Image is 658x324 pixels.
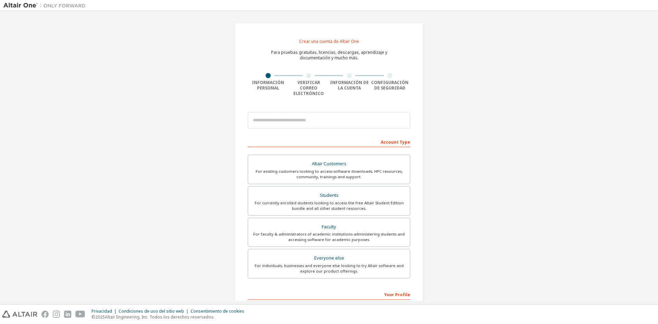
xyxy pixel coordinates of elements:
[330,80,369,91] font: Información de la cuenta
[3,2,89,9] img: Altair Uno
[252,191,406,200] div: Students
[105,314,215,320] font: Altair Engineering, Inc. Todos los derechos reservados.
[191,308,244,314] font: Consentimiento de cookies
[92,314,95,320] font: ©
[293,80,324,96] font: Verificar correo electrónico
[252,263,406,274] div: For individuals, businesses and everyone else looking to try Altair software and explore our prod...
[119,308,184,314] font: Condiciones de uso del sitio web
[371,80,409,91] font: Configuración de seguridad
[252,231,406,242] div: For faculty & administrators of academic institutions administering students and accessing softwa...
[95,314,105,320] font: 2025
[248,136,410,147] div: Account Type
[248,289,410,300] div: Your Profile
[299,38,359,44] font: Crear una cuenta de Altair One
[41,311,49,318] img: facebook.svg
[252,159,406,169] div: Altair Customers
[252,253,406,263] div: Everyone else
[300,55,358,61] font: documentación y mucho más.
[64,311,71,318] img: linkedin.svg
[252,80,284,91] font: Información personal
[252,169,406,180] div: For existing customers looking to access software downloads, HPC resources, community, trainings ...
[92,308,112,314] font: Privacidad
[75,311,85,318] img: youtube.svg
[252,222,406,232] div: Faculty
[271,49,387,55] font: Para pruebas gratuitas, licencias, descargas, aprendizaje y
[2,311,37,318] img: altair_logo.svg
[53,311,60,318] img: instagram.svg
[252,200,406,211] div: For currently enrolled students looking to access the free Altair Student Edition bundle and all ...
